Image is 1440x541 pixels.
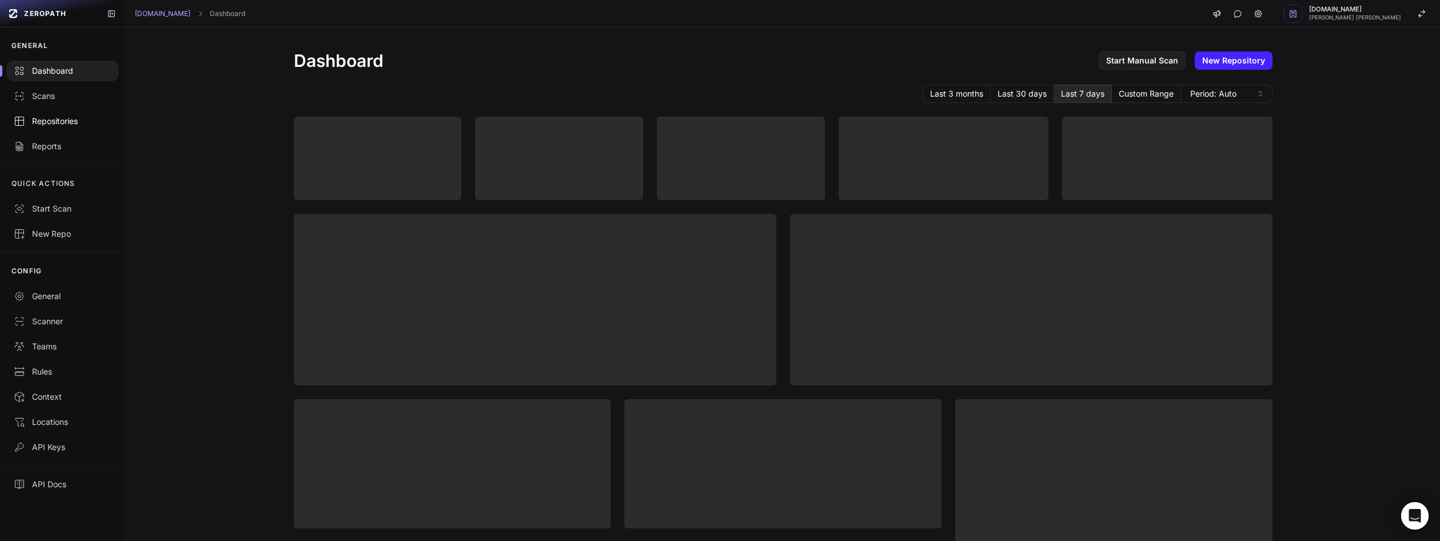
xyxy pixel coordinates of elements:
[1054,85,1112,103] button: Last 7 days
[135,9,245,18] nav: breadcrumb
[14,90,111,102] div: Scans
[923,85,991,103] button: Last 3 months
[210,9,245,18] a: Dashboard
[14,291,111,302] div: General
[14,366,111,377] div: Rules
[135,9,190,18] a: [DOMAIN_NAME]
[14,479,111,490] div: API Docs
[1190,88,1236,100] span: Period: Auto
[11,266,42,276] p: CONFIG
[196,10,204,18] svg: chevron right,
[1099,51,1186,70] a: Start Manual Scan
[1195,51,1273,70] a: New Repository
[1112,85,1181,103] button: Custom Range
[11,41,48,50] p: GENERAL
[1401,502,1429,530] div: Open Intercom Messenger
[14,316,111,327] div: Scanner
[14,341,111,352] div: Teams
[1309,15,1401,21] span: [PERSON_NAME] [PERSON_NAME]
[14,203,111,214] div: Start Scan
[11,179,75,188] p: QUICK ACTIONS
[5,5,98,23] a: ZEROPATH
[14,391,111,403] div: Context
[14,116,111,127] div: Repositories
[14,141,111,152] div: Reports
[1256,89,1265,98] svg: caret sort,
[14,441,111,453] div: API Keys
[294,50,384,71] h1: Dashboard
[1309,6,1401,13] span: [DOMAIN_NAME]
[991,85,1054,103] button: Last 30 days
[24,9,66,18] span: ZEROPATH
[14,416,111,428] div: Locations
[14,65,111,77] div: Dashboard
[14,228,111,240] div: New Repo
